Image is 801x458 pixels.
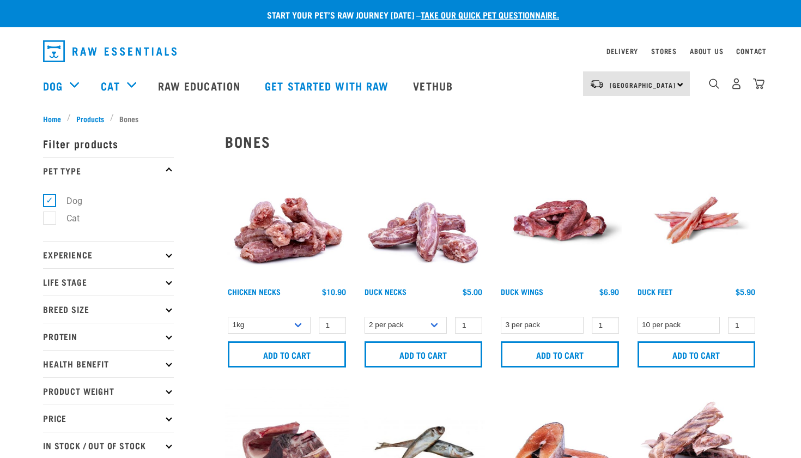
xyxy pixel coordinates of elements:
[402,64,466,107] a: Vethub
[225,159,349,282] img: Pile Of Chicken Necks For Pets
[736,49,767,53] a: Contact
[498,159,622,282] img: Raw Essentials Duck Wings Raw Meaty Bones For Pets
[421,12,559,17] a: take our quick pet questionnaire.
[228,290,281,293] a: Chicken Necks
[43,241,174,268] p: Experience
[362,159,486,282] img: Pile Of Duck Necks For Pets
[690,49,723,53] a: About Us
[455,317,482,334] input: 1
[590,79,604,89] img: van-moving.png
[49,212,84,225] label: Cat
[43,157,174,184] p: Pet Type
[635,159,758,282] img: Raw Essentials Duck Feet Raw Meaty Bones For Dogs
[228,341,346,367] input: Add to cart
[43,350,174,377] p: Health Benefit
[43,113,61,124] span: Home
[365,341,483,367] input: Add to cart
[753,78,764,89] img: home-icon@2x.png
[610,83,676,87] span: [GEOGRAPHIC_DATA]
[225,133,758,150] h2: Bones
[254,64,402,107] a: Get started with Raw
[43,113,758,124] nav: breadcrumbs
[728,317,755,334] input: 1
[731,78,742,89] img: user.png
[501,290,543,293] a: Duck Wings
[43,296,174,323] p: Breed Size
[638,341,756,367] input: Add to cart
[71,113,110,124] a: Products
[322,287,346,296] div: $10.90
[365,290,406,293] a: Duck Necks
[147,64,254,107] a: Raw Education
[43,377,174,405] p: Product Weight
[43,268,174,296] p: Life Stage
[463,287,482,296] div: $5.00
[319,317,346,334] input: 1
[43,130,174,157] p: Filter products
[43,77,63,94] a: Dog
[43,40,177,62] img: Raw Essentials Logo
[606,49,638,53] a: Delivery
[43,113,67,124] a: Home
[43,405,174,432] p: Price
[592,317,619,334] input: 1
[101,77,119,94] a: Cat
[638,290,672,293] a: Duck Feet
[501,341,619,367] input: Add to cart
[651,49,677,53] a: Stores
[49,194,87,208] label: Dog
[43,323,174,350] p: Protein
[736,287,755,296] div: $5.90
[599,287,619,296] div: $6.90
[709,79,719,89] img: home-icon-1@2x.png
[76,113,104,124] span: Products
[34,36,767,67] nav: dropdown navigation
